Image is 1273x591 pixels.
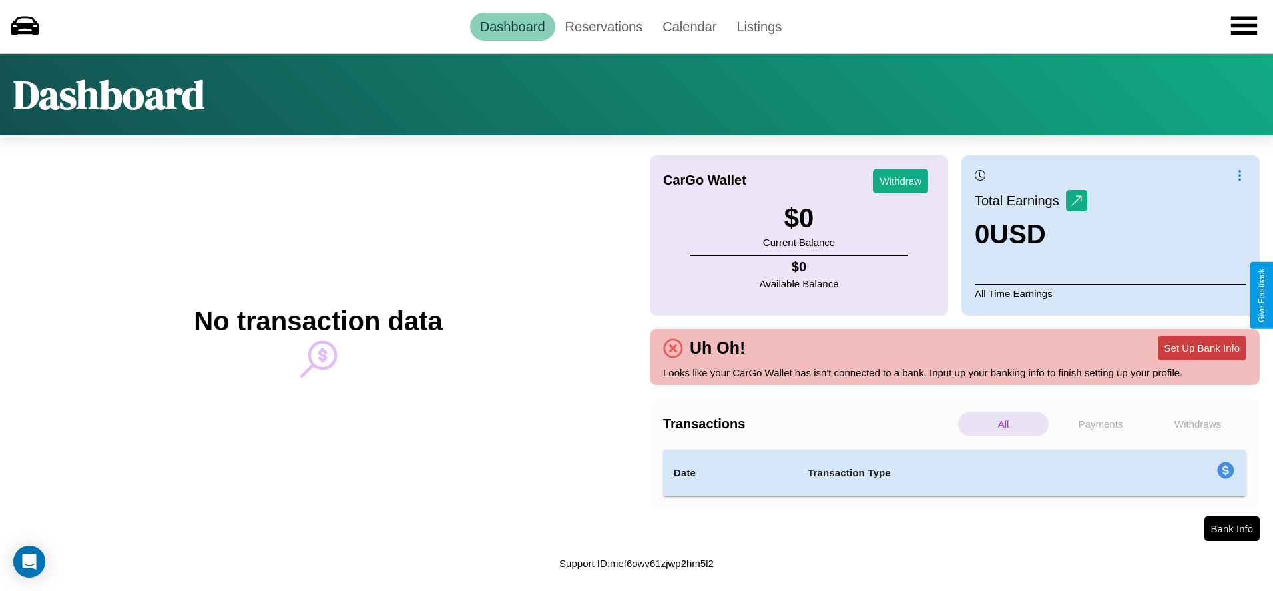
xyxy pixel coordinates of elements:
[975,189,1066,213] p: Total Earnings
[763,233,835,251] p: Current Balance
[1257,269,1266,322] div: Give Feedback
[674,465,786,481] h4: Date
[808,465,1109,481] h4: Transaction Type
[726,13,792,41] a: Listings
[763,203,835,233] h3: $ 0
[760,275,839,293] p: Available Balance
[1152,412,1243,436] p: Withdraws
[470,13,555,41] a: Dashboard
[13,67,204,122] h1: Dashboard
[760,259,839,275] h4: $ 0
[663,364,1246,382] p: Looks like your CarGo Wallet has isn't connected to a bank. Input up your banking info to finish ...
[559,554,714,572] p: Support ID: mef6owv61zjwp2hm5l2
[555,13,653,41] a: Reservations
[1055,412,1146,436] p: Payments
[975,219,1087,249] h3: 0 USD
[975,284,1246,302] p: All Time Earnings
[663,173,746,188] h4: CarGo Wallet
[958,412,1049,436] p: All
[1204,516,1260,541] button: Bank Info
[13,546,45,578] div: Open Intercom Messenger
[873,169,928,193] button: Withdraw
[683,338,752,358] h4: Uh Oh!
[1158,336,1246,360] button: Set Up Bank Info
[194,306,442,336] h2: No transaction data
[663,416,955,432] h4: Transactions
[652,13,726,41] a: Calendar
[663,450,1246,496] table: simple table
